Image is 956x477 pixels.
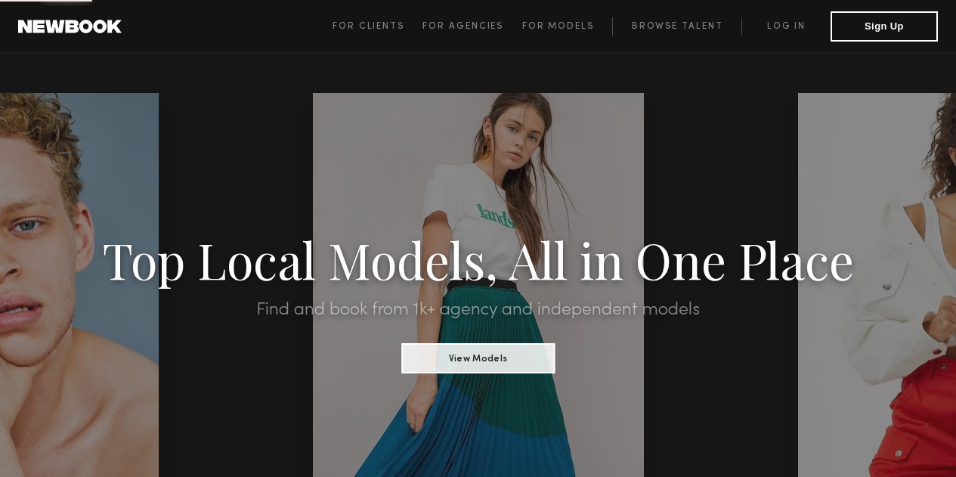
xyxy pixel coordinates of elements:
span: For Models [522,22,594,31]
a: For Clients [333,17,422,36]
button: View Models [401,343,555,373]
span: For Agencies [422,22,503,31]
a: For Models [522,17,613,36]
h1: Top Local Models, All in One Place [72,236,884,283]
a: For Agencies [422,17,521,36]
span: For Clients [333,22,404,31]
a: View Models [401,348,555,365]
button: Sign Up [831,11,938,42]
a: Log in [741,17,831,36]
h2: Find and book from 1k+ agency and independent models [72,301,884,319]
a: Browse Talent [612,17,741,36]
